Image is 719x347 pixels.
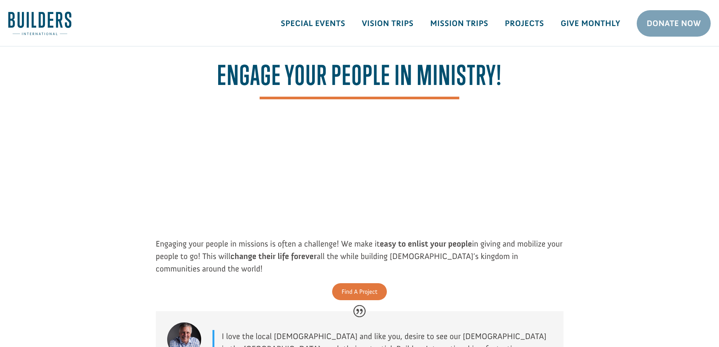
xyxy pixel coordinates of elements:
[497,12,553,34] a: Projects
[552,12,628,34] a: Give Monthly
[380,239,472,249] strong: easy to enlist your people
[8,12,71,35] img: Builders International
[217,59,502,99] span: Engage your people in ministry!
[273,12,354,34] a: Special Events
[354,12,422,34] a: Vision Trips
[637,10,711,37] a: Donate Now
[230,251,316,261] strong: change their life forever
[422,12,497,34] a: Mission Trips
[332,283,387,300] a: Find A Project
[156,238,563,283] p: Engaging your people in missions is often a challenge! We make it in giving and mobilize your peo...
